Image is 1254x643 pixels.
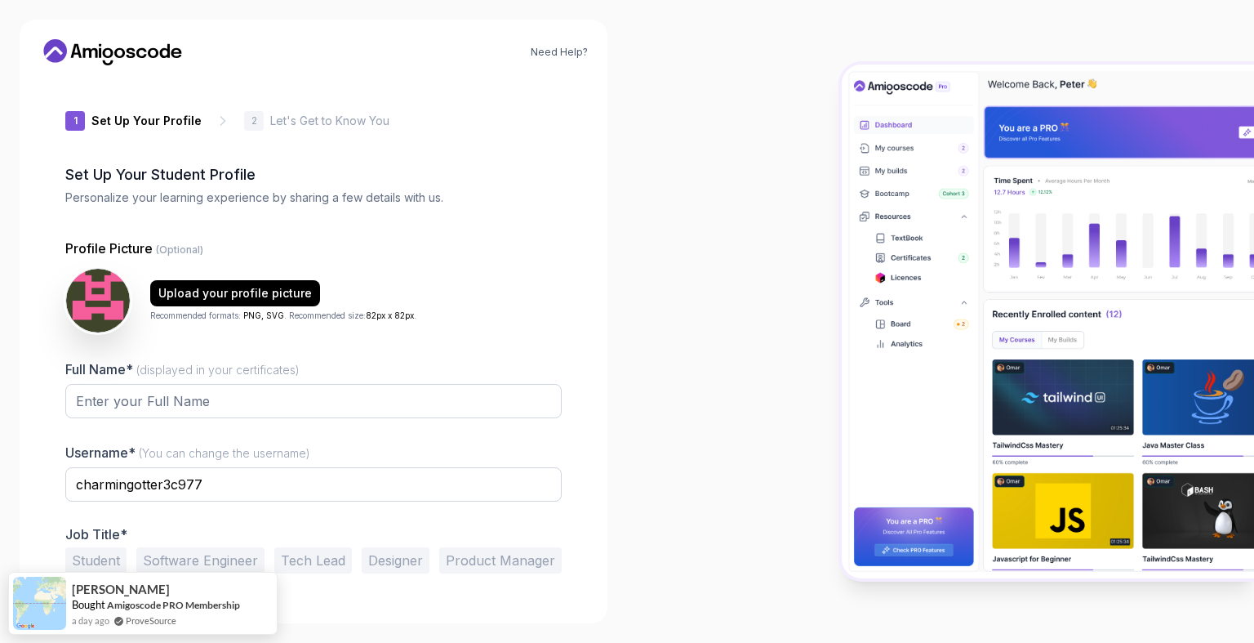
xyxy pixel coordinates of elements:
span: (You can change the username) [139,446,310,460]
img: Amigoscode Dashboard [842,65,1254,579]
p: 1 [73,116,78,126]
input: Enter your Full Name [65,384,562,418]
span: a day ago [72,614,109,627]
button: Tech Lead [274,547,352,574]
img: provesource social proof notification image [13,577,66,630]
p: Let's Get to Know You [270,113,389,129]
p: Set Up Your Profile [91,113,202,129]
p: 2 [251,116,257,126]
div: Upload your profile picture [158,285,312,301]
label: Username* [65,444,310,461]
input: Enter your Username [65,467,562,502]
span: (displayed in your certificates) [136,363,300,377]
p: Job Title* [65,526,562,543]
span: [PERSON_NAME] [72,583,170,596]
label: Full Name* [65,361,300,377]
button: Upload your profile picture [150,280,320,306]
h2: Set Up Your Student Profile [65,163,562,186]
p: Profile Picture [65,239,562,258]
p: Personalize your learning experience by sharing a few details with us. [65,190,562,206]
button: Student [65,547,127,574]
span: 82px x 82px [366,310,414,320]
a: Amigoscode PRO Membership [107,599,240,611]
span: (Optional) [156,243,203,256]
span: Bought [72,598,105,611]
img: user profile image [66,269,130,333]
button: Software Engineer [136,547,265,574]
a: Home link [39,39,186,65]
a: Need Help? [531,46,588,59]
button: Product Manager [439,547,562,574]
p: Recommended formats: . Recommended size: . [150,310,416,322]
a: ProveSource [126,614,176,627]
button: Designer [362,547,429,574]
span: PNG, SVG [243,310,284,320]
